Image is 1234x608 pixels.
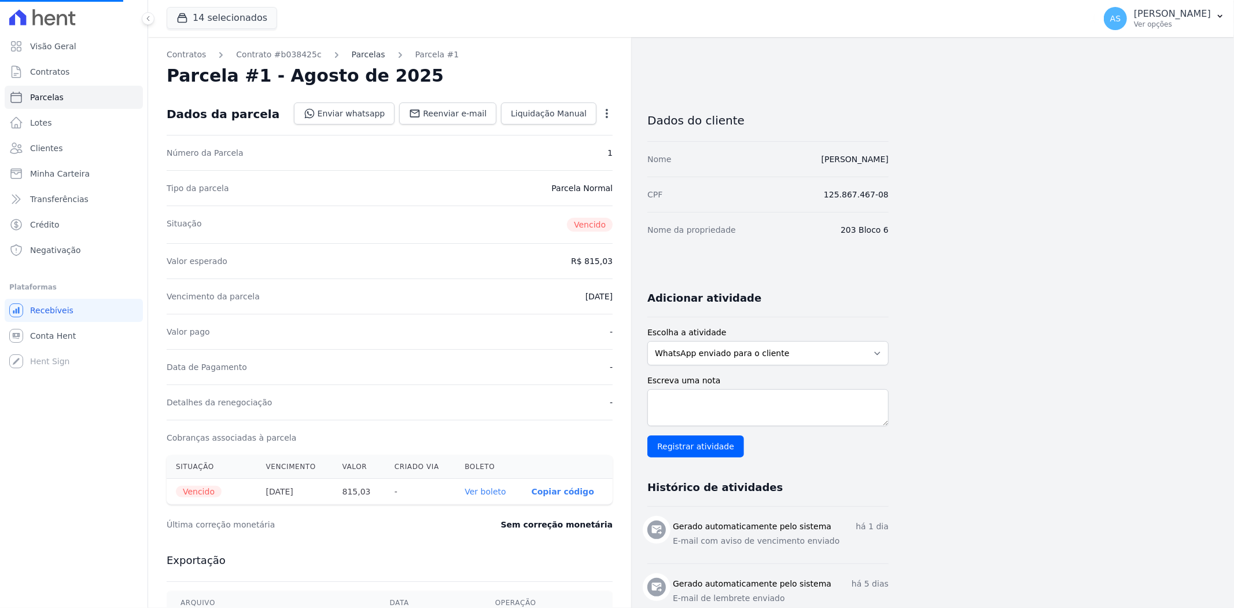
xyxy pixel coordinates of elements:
[423,108,487,119] span: Reenviar e-mail
[333,479,385,505] th: 815,03
[856,521,889,533] p: há 1 dia
[167,65,444,86] h2: Parcela #1 - Agosto de 2025
[5,239,143,262] a: Negativação
[567,218,613,232] span: Vencido
[824,189,889,200] dd: 125.867.467-08
[176,486,222,497] span: Vencido
[5,299,143,322] a: Recebíveis
[167,361,247,373] dt: Data de Pagamento
[30,66,69,78] span: Contratos
[647,113,889,127] h3: Dados do cliente
[385,479,455,505] th: -
[610,397,613,408] dd: -
[647,327,889,339] label: Escolha a atividade
[532,487,594,496] button: Copiar código
[167,49,613,61] nav: Breadcrumb
[385,455,455,479] th: Criado via
[5,188,143,211] a: Transferências
[607,147,613,159] dd: 1
[5,162,143,185] a: Minha Carteira
[673,535,889,547] p: E-mail com aviso de vencimento enviado
[5,35,143,58] a: Visão Geral
[465,487,506,496] a: Ver boleto
[852,578,889,590] p: há 5 dias
[30,244,81,256] span: Negativação
[30,193,89,205] span: Transferências
[511,108,587,119] span: Liquidação Manual
[571,255,613,267] dd: R$ 815,03
[841,224,889,236] dd: 203 Bloco 6
[647,435,744,457] input: Registrar atividade
[30,41,76,52] span: Visão Geral
[673,521,831,533] h3: Gerado automaticamente pelo sistema
[1134,20,1211,29] p: Ver opções
[1110,14,1121,23] span: AS
[167,455,257,479] th: Situação
[647,375,889,387] label: Escreva uma nota
[673,592,889,605] p: E-mail de lembrete enviado
[1095,2,1234,35] button: AS [PERSON_NAME] Ver opções
[30,142,62,154] span: Clientes
[257,455,333,479] th: Vencimento
[399,102,496,124] a: Reenviar e-mail
[30,168,90,180] span: Minha Carteira
[822,155,889,164] a: [PERSON_NAME]
[167,554,613,567] h3: Exportação
[455,455,522,479] th: Boleto
[585,291,613,302] dd: [DATE]
[5,213,143,236] a: Crédito
[551,182,613,194] dd: Parcela Normal
[236,49,321,61] a: Contrato #b038425c
[673,578,831,590] h3: Gerado automaticamente pelo sistema
[1134,8,1211,20] p: [PERSON_NAME]
[5,60,143,83] a: Contratos
[5,86,143,109] a: Parcelas
[30,117,52,129] span: Lotes
[5,111,143,134] a: Lotes
[167,218,202,232] dt: Situação
[167,326,210,338] dt: Valor pago
[5,324,143,347] a: Conta Hent
[167,519,430,530] dt: Última correção monetária
[167,49,206,61] a: Contratos
[167,147,244,159] dt: Número da Parcela
[257,479,333,505] th: [DATE]
[610,361,613,373] dd: -
[167,291,260,302] dt: Vencimento da parcela
[5,137,143,160] a: Clientes
[647,153,671,165] dt: Nome
[30,305,73,316] span: Recebíveis
[167,432,296,444] dt: Cobranças associadas à parcela
[647,189,662,200] dt: CPF
[30,219,60,230] span: Crédito
[501,102,596,124] a: Liquidação Manual
[647,291,761,305] h3: Adicionar atividade
[30,91,64,103] span: Parcelas
[610,326,613,338] dd: -
[501,519,613,530] dd: Sem correção monetária
[647,481,783,495] h3: Histórico de atividades
[167,397,272,408] dt: Detalhes da renegociação
[167,255,227,267] dt: Valor esperado
[167,107,279,121] div: Dados da parcela
[333,455,385,479] th: Valor
[30,330,76,342] span: Conta Hent
[167,182,229,194] dt: Tipo da parcela
[352,49,385,61] a: Parcelas
[167,7,277,29] button: 14 selecionados
[9,280,138,294] div: Plataformas
[415,49,459,61] a: Parcela #1
[294,102,395,124] a: Enviar whatsapp
[647,224,736,236] dt: Nome da propriedade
